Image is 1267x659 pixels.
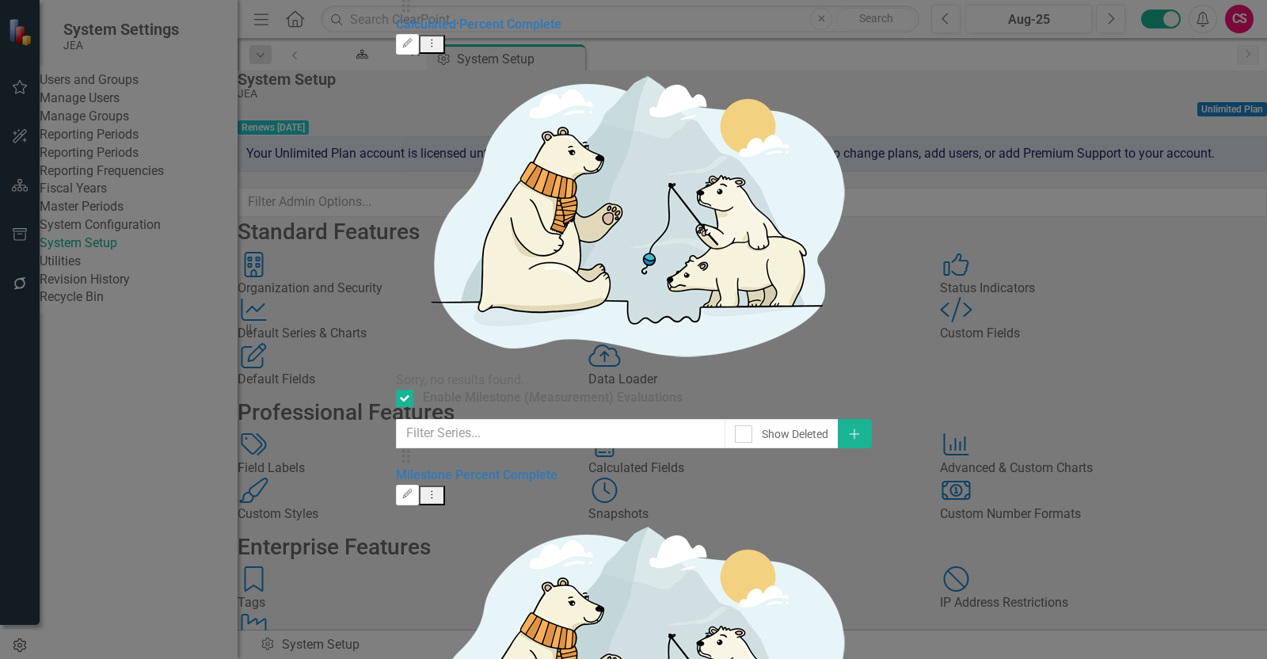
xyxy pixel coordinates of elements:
[396,55,871,371] img: No results found
[423,389,683,407] div: Enable Milestone (Measurement) Evaluations
[762,426,828,442] div: Show Deleted
[396,17,561,32] a: Calculated Percent Complete
[396,467,557,482] a: Milestone Percent Complete
[396,419,725,448] input: Filter Series...
[396,371,871,390] div: Sorry, no results found.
